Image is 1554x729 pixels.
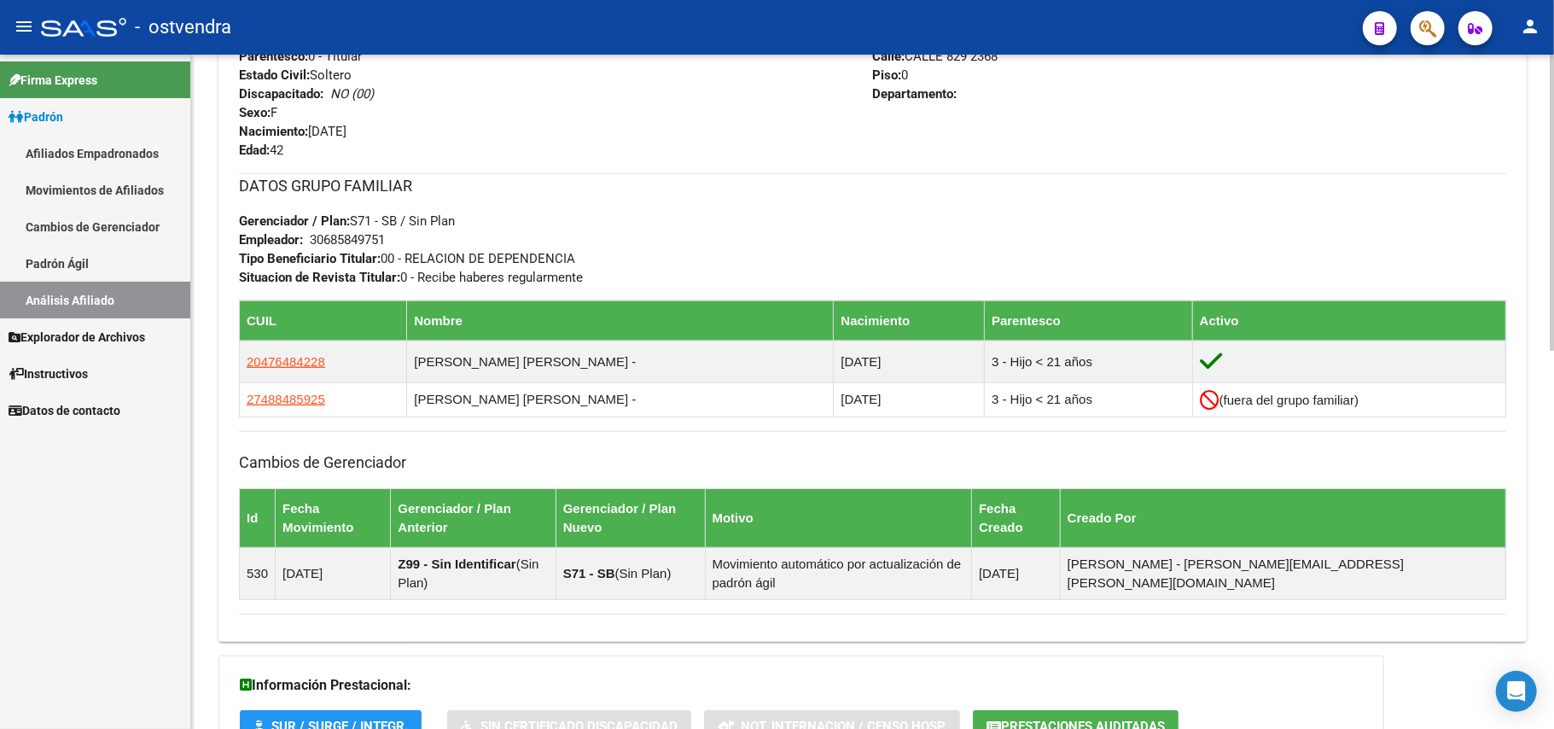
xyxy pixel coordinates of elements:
td: 3 - Hijo < 21 años [985,382,1193,417]
span: 20476484228 [247,354,325,369]
th: Gerenciador / Plan Anterior [391,489,556,548]
strong: Tipo Beneficiario Titular: [239,251,381,266]
strong: S71 - SB [563,566,615,580]
span: (fuera del grupo familiar) [1219,393,1359,407]
th: Motivo [705,489,972,548]
td: [DATE] [834,341,985,382]
span: Soltero [239,67,352,83]
th: Fecha Movimiento [276,489,391,548]
td: [DATE] [972,548,1061,600]
span: F [239,105,277,120]
strong: Piso: [873,67,902,83]
td: [DATE] [276,548,391,600]
td: [PERSON_NAME] - [PERSON_NAME][EMAIL_ADDRESS][PERSON_NAME][DOMAIN_NAME] [1060,548,1505,600]
strong: Situacion de Revista Titular: [239,270,400,285]
span: Explorador de Archivos [9,328,145,347]
td: ( ) [556,548,705,600]
strong: Discapacitado: [239,86,323,102]
strong: Parentesco: [239,49,308,64]
h3: DATOS GRUPO FAMILIAR [239,174,1506,198]
th: Id [240,489,276,548]
th: Activo [1192,300,1505,341]
strong: Sexo: [239,105,271,120]
mat-icon: menu [14,16,34,37]
span: CALLE 829 2368 [873,49,998,64]
th: CUIL [240,300,407,341]
span: [DATE] [239,124,346,139]
th: Creado Por [1060,489,1505,548]
strong: Empleador: [239,232,303,248]
th: Nombre [407,300,834,341]
span: Instructivos [9,364,88,383]
span: S71 - SB / Sin Plan [239,213,455,229]
span: 00 - RELACION DE DEPENDENCIA [239,251,575,266]
strong: Nacimiento: [239,124,308,139]
th: Nacimiento [834,300,985,341]
span: 0 - Titular [239,49,362,64]
td: 530 [240,548,276,600]
h3: Cambios de Gerenciador [239,451,1506,475]
h3: Información Prestacional: [240,674,1363,697]
span: Sin Plan [620,566,667,580]
strong: Edad: [239,143,270,158]
strong: Z99 - Sin Identificar [398,557,515,571]
th: Parentesco [985,300,1193,341]
th: Gerenciador / Plan Nuevo [556,489,705,548]
span: 42 [239,143,283,158]
span: 27488485925 [247,392,325,406]
span: 0 [873,67,909,83]
div: Open Intercom Messenger [1496,671,1537,712]
span: - ostvendra [135,9,231,46]
strong: Gerenciador / Plan: [239,213,350,229]
th: Fecha Creado [972,489,1061,548]
td: ( ) [391,548,556,600]
div: 30685849751 [310,230,385,249]
span: Firma Express [9,71,97,90]
strong: Calle: [873,49,905,64]
td: 3 - Hijo < 21 años [985,341,1193,382]
td: [PERSON_NAME] [PERSON_NAME] - [407,341,834,382]
td: [DATE] [834,382,985,417]
mat-icon: person [1520,16,1540,37]
strong: Estado Civil: [239,67,310,83]
span: 0 - Recibe haberes regularmente [239,270,583,285]
span: Padrón [9,108,63,126]
td: Movimiento automático por actualización de padrón ágil [705,548,972,600]
td: [PERSON_NAME] [PERSON_NAME] - [407,382,834,417]
span: Datos de contacto [9,401,120,420]
i: NO (00) [330,86,374,102]
strong: Departamento: [873,86,957,102]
